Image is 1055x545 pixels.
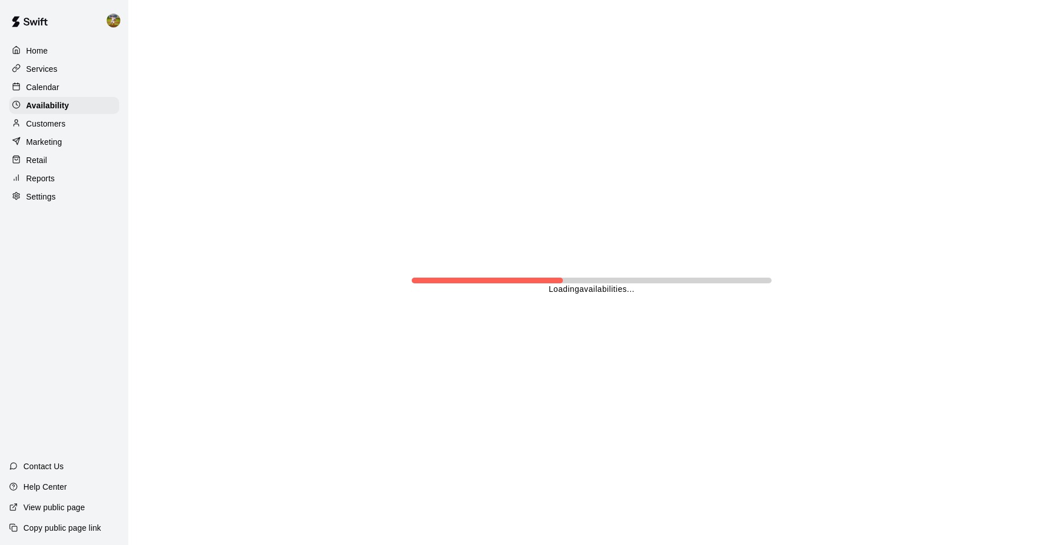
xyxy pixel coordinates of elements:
[26,63,58,75] p: Services
[9,115,119,132] a: Customers
[549,283,634,295] p: Loading availabilities ...
[26,82,59,93] p: Calendar
[26,100,69,111] p: Availability
[9,79,119,96] a: Calendar
[26,154,47,166] p: Retail
[107,14,120,27] img: Jhonny Montoya
[23,502,85,513] p: View public page
[23,481,67,493] p: Help Center
[23,461,64,472] p: Contact Us
[26,45,48,56] p: Home
[9,152,119,169] a: Retail
[26,173,55,184] p: Reports
[26,136,62,148] p: Marketing
[9,97,119,114] a: Availability
[26,191,56,202] p: Settings
[9,170,119,187] a: Reports
[23,522,101,534] p: Copy public page link
[104,9,128,32] div: Jhonny Montoya
[9,42,119,59] a: Home
[9,133,119,151] a: Marketing
[9,60,119,78] a: Services
[26,118,66,129] p: Customers
[9,188,119,205] a: Settings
